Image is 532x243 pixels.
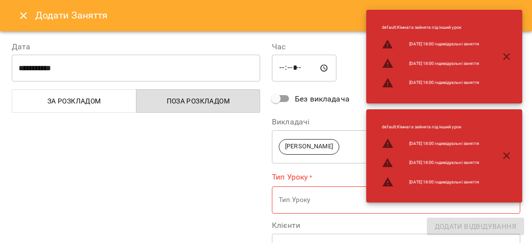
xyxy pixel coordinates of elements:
[374,134,487,153] li: [DATE] 18:00 індивідуальні заняття
[12,89,136,113] button: За розкладом
[374,20,487,35] li: default : Кімната зайнята під інший урок
[35,8,520,23] h6: Додати Заняття
[374,73,487,93] li: [DATE] 18:00 індивідуальні заняття
[136,89,261,113] button: Поза розкладом
[295,93,350,105] span: Без викладача
[279,142,339,151] span: [PERSON_NAME]
[12,43,260,51] label: Дата
[374,172,487,192] li: [DATE] 18:00 індивідуальні заняття
[374,35,487,54] li: [DATE] 18:00 індивідуальні заняття
[12,4,35,27] button: Close
[272,186,520,214] div: Тип Уроку
[272,43,520,51] label: Час
[279,195,505,205] p: Тип Уроку
[272,130,520,163] div: [PERSON_NAME]
[374,54,487,73] li: [DATE] 18:00 індивідуальні заняття
[18,95,131,107] span: За розкладом
[272,171,520,182] label: Тип Уроку
[142,95,255,107] span: Поза розкладом
[272,222,520,229] label: Клієнти
[374,153,487,173] li: [DATE] 18:00 індивідуальні заняття
[374,120,487,134] li: default : Кімната зайнята під інший урок
[272,118,520,126] label: Викладачі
